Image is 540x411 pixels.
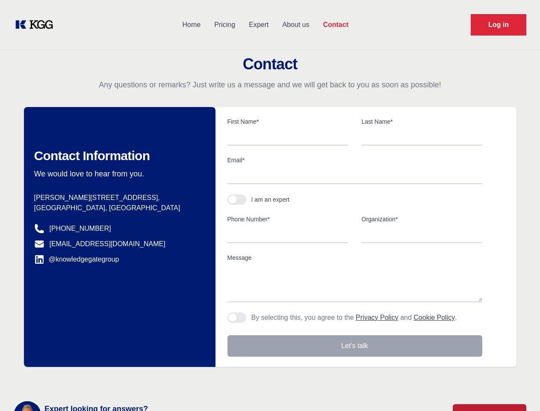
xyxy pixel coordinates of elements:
a: About us [275,14,316,36]
label: Organization* [362,215,482,223]
a: [EMAIL_ADDRESS][DOMAIN_NAME] [50,239,165,249]
a: [PHONE_NUMBER] [50,223,111,234]
a: KOL Knowledge Platform: Talk to Key External Experts (KEE) [14,18,60,32]
a: Request Demo [471,14,526,36]
label: Phone Number* [227,215,348,223]
p: We would love to hear from you. [34,169,202,179]
a: Privacy Policy [356,314,398,321]
a: Expert [242,14,275,36]
p: [PERSON_NAME][STREET_ADDRESS], [34,193,202,203]
p: Any questions or remarks? Just write us a message and we will get back to you as soon as possible! [10,80,530,90]
p: [GEOGRAPHIC_DATA], [GEOGRAPHIC_DATA] [34,203,202,213]
a: Home [175,14,207,36]
label: Last Name* [362,117,482,126]
a: Contact [316,14,355,36]
a: @knowledgegategroup [34,254,119,265]
h2: Contact Information [34,148,202,164]
button: Let's talk [227,335,482,357]
a: Pricing [207,14,242,36]
h2: Contact [10,56,530,73]
p: By selecting this, you agree to the and . [251,313,457,323]
label: Message [227,253,482,262]
a: Cookie Policy [413,314,455,321]
label: First Name* [227,117,348,126]
label: Email* [227,156,482,164]
iframe: Chat Widget [497,370,540,411]
div: I am an expert [251,195,290,204]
